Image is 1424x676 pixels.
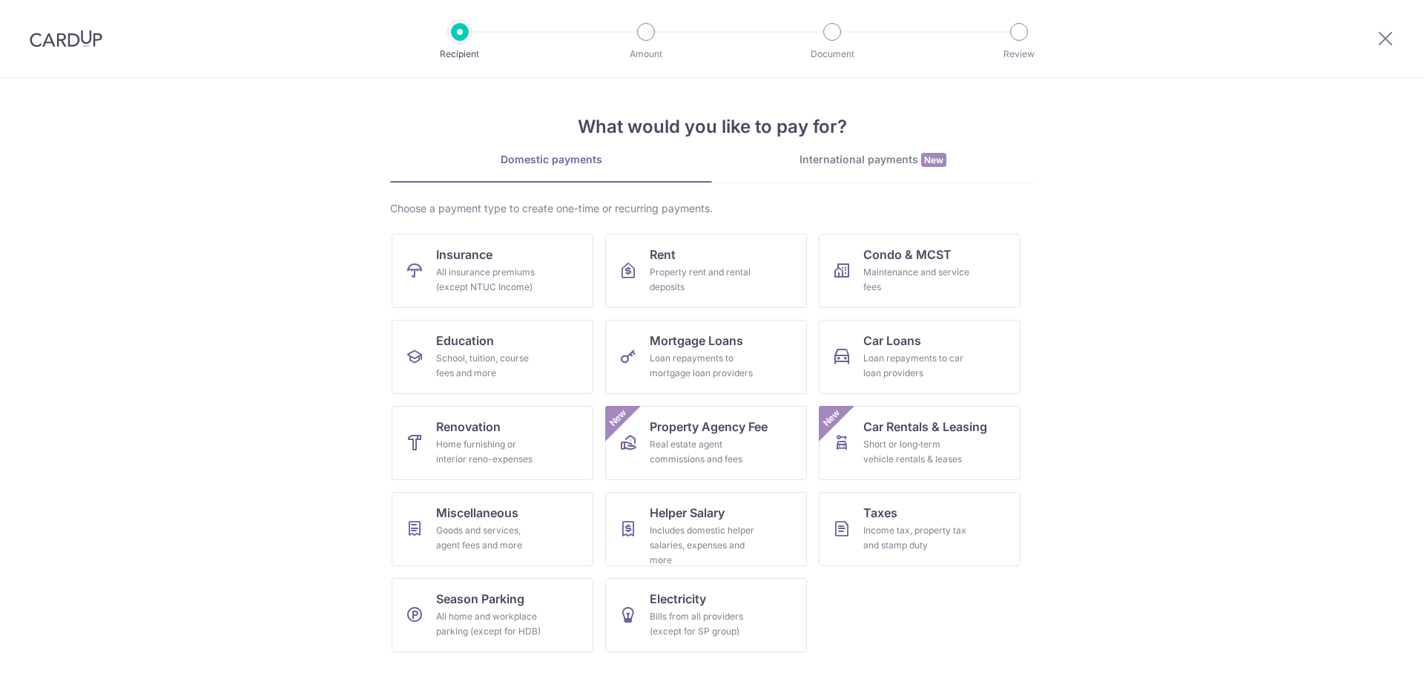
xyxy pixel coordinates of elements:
[436,332,494,350] span: Education
[436,590,524,608] span: Season Parking
[820,406,844,430] span: New
[392,320,593,394] a: EducationSchool, tuition, course fees and more
[605,406,807,480] a: Property Agency FeeReal estate agent commissions and feesNew
[863,332,921,350] span: Car Loans
[650,590,706,608] span: Electricity
[392,492,593,566] a: MiscellaneousGoods and services, agent fees and more
[650,332,743,350] span: Mortgage Loans
[650,418,768,436] span: Property Agency Fee
[863,437,970,467] div: Short or long‑term vehicle rentals & leases
[650,265,756,295] div: Property rent and rental deposits
[436,265,543,295] div: All insurance premiums (except NTUC Income)
[606,406,630,430] span: New
[405,47,515,62] p: Recipient
[605,578,807,652] a: ElectricityBills from all providers (except for SP group)
[819,320,1021,394] a: Car LoansLoan repayments to car loan providers
[863,351,970,381] div: Loan repayments to car loan providers
[863,523,970,553] div: Income tax, property tax and stamp duty
[921,153,946,167] span: New
[863,265,970,295] div: Maintenance and service fees
[819,492,1021,566] a: TaxesIncome tax, property tax and stamp duty
[650,523,756,568] div: Includes domestic helper salaries, expenses and more
[650,437,756,467] div: Real estate agent commissions and fees
[436,418,501,436] span: Renovation
[605,492,807,566] a: Helper SalaryIncludes domestic helper salaries, expenses and more
[605,320,807,394] a: Mortgage LoansLoan repayments to mortgage loan providers
[863,418,987,436] span: Car Rentals & Leasing
[819,406,1021,480] a: Car Rentals & LeasingShort or long‑term vehicle rentals & leasesNew
[650,504,725,522] span: Helper Salary
[436,609,543,639] div: All home and workplace parking (except for HDB)
[863,504,897,522] span: Taxes
[777,47,887,62] p: Document
[436,351,543,381] div: School, tuition, course fees and more
[436,504,518,522] span: Miscellaneous
[390,152,712,167] div: Domestic payments
[392,234,593,308] a: InsuranceAll insurance premiums (except NTUC Income)
[30,30,102,47] img: CardUp
[436,246,492,263] span: Insurance
[712,152,1034,168] div: International payments
[436,437,543,467] div: Home furnishing or interior reno-expenses
[650,351,756,381] div: Loan repayments to mortgage loan providers
[392,406,593,480] a: RenovationHome furnishing or interior reno-expenses
[605,234,807,308] a: RentProperty rent and rental deposits
[390,201,1034,216] div: Choose a payment type to create one-time or recurring payments.
[964,47,1074,62] p: Review
[392,578,593,652] a: Season ParkingAll home and workplace parking (except for HDB)
[436,523,543,553] div: Goods and services, agent fees and more
[390,114,1034,140] h4: What would you like to pay for?
[650,246,676,263] span: Rent
[591,47,701,62] p: Amount
[650,609,756,639] div: Bills from all providers (except for SP group)
[863,246,952,263] span: Condo & MCST
[819,234,1021,308] a: Condo & MCSTMaintenance and service fees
